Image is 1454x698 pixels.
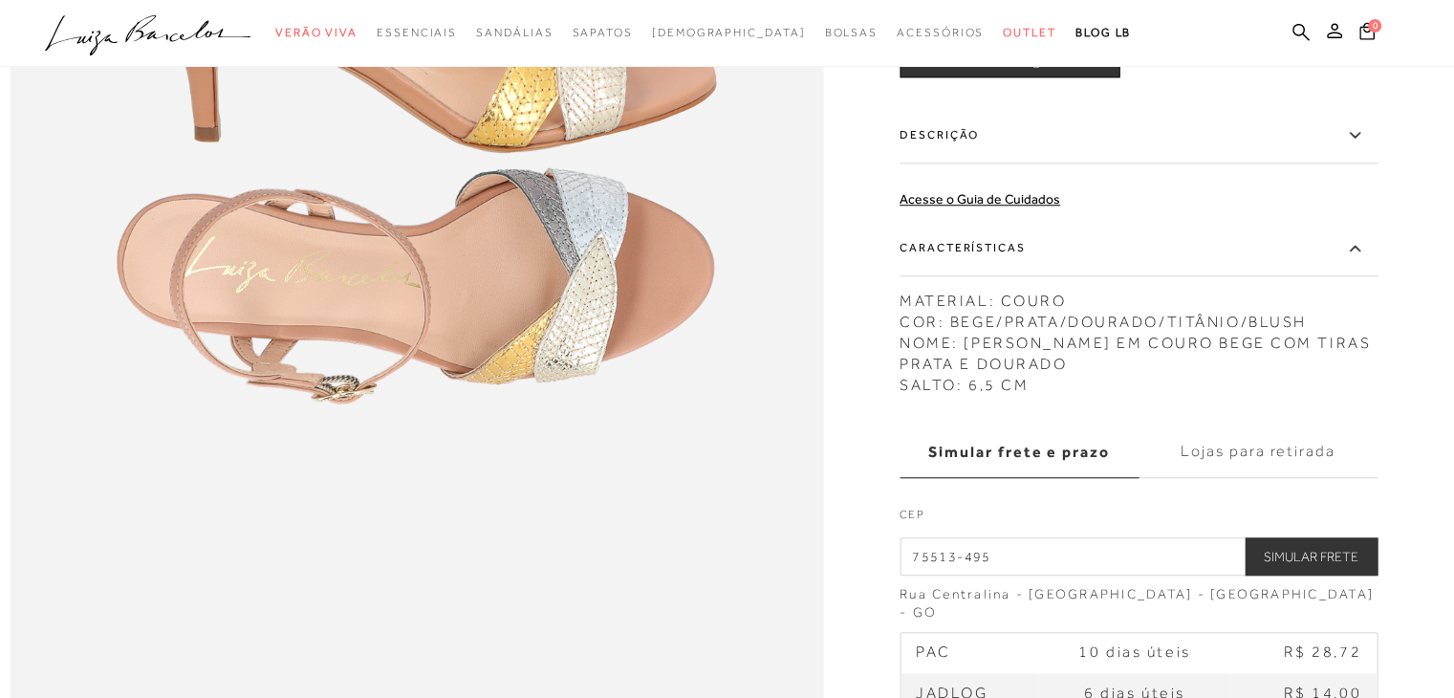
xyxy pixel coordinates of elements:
[1078,644,1190,662] span: 10 dias úteis
[1003,15,1056,51] a: noSubCategoriesText
[1139,426,1378,478] label: Lojas para retirada
[1284,644,1361,662] span: R$ 28,72
[900,585,1378,622] div: Rua Centralina - [GEOGRAPHIC_DATA] - [GEOGRAPHIC_DATA] - GO
[897,15,984,51] a: noSubCategoriesText
[572,26,632,39] span: Sapatos
[900,506,1378,533] label: CEP
[897,26,984,39] span: Acessórios
[652,26,806,39] span: [DEMOGRAPHIC_DATA]
[900,426,1139,478] label: Simular frete e prazo
[900,537,1378,576] input: CEP
[1245,537,1378,576] button: Simular Frete
[916,644,951,662] span: PAC
[476,26,553,39] span: Sandálias
[824,26,878,39] span: Bolsas
[377,26,457,39] span: Essenciais
[900,281,1378,396] div: MATERIAL: COURO COR: BEGE/PRATA/DOURADO/TITÂNIO/BLUSH NOME: [PERSON_NAME] EM COURO BEGE COM TIRAS...
[824,15,878,51] a: noSubCategoriesText
[900,108,1378,164] label: Descrição
[1075,26,1131,39] span: BLOG LB
[476,15,553,51] a: noSubCategoriesText
[377,15,457,51] a: noSubCategoriesText
[275,26,358,39] span: Verão Viva
[572,15,632,51] a: noSubCategoriesText
[900,191,1060,207] a: Acesse o Guia de Cuidados
[1354,21,1380,47] button: 0
[652,15,806,51] a: noSubCategoriesText
[1003,26,1056,39] span: Outlet
[1368,19,1381,33] span: 0
[900,221,1378,276] label: Características
[1075,15,1131,51] a: BLOG LB
[275,15,358,51] a: noSubCategoriesText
